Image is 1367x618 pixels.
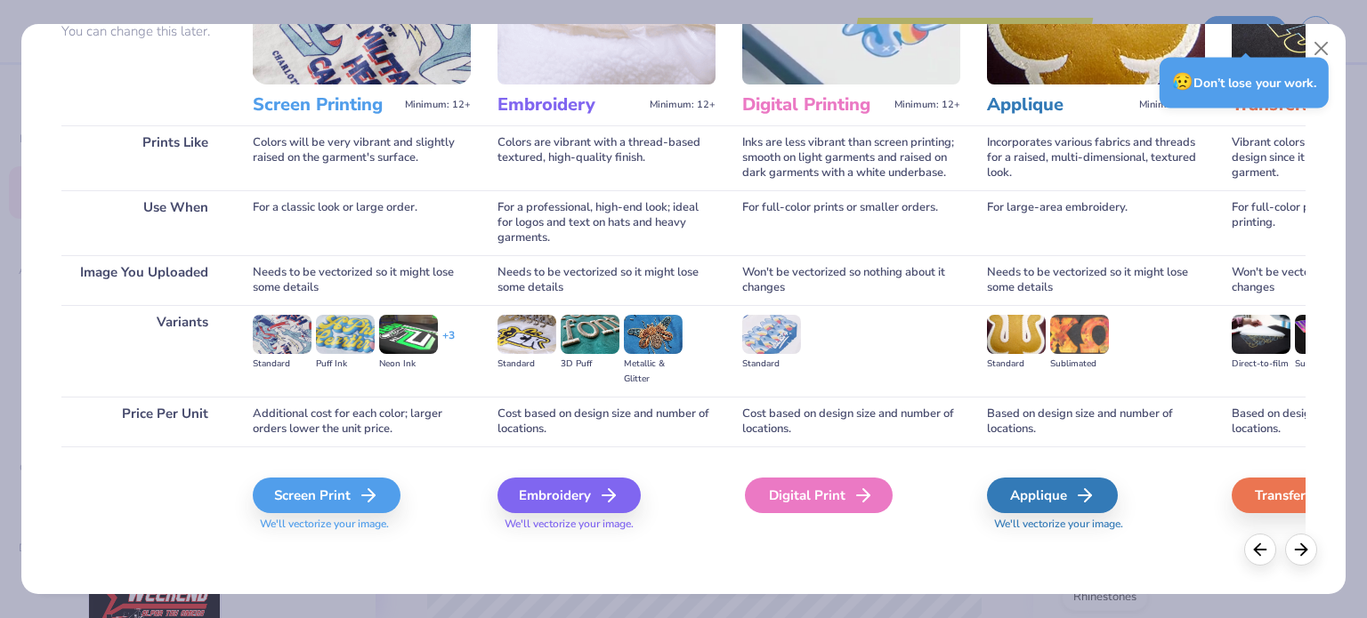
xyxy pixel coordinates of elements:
[316,315,375,354] img: Puff Ink
[497,190,716,255] div: For a professional, high-end look; ideal for logos and text on hats and heavy garments.
[1295,315,1354,354] img: Supacolor
[742,93,887,116] h3: Digital Printing
[497,93,643,116] h3: Embroidery
[1232,357,1290,372] div: Direct-to-film
[253,315,311,354] img: Standard
[405,99,471,111] span: Minimum: 12+
[742,190,960,255] div: For full-color prints or smaller orders.
[987,397,1205,446] div: Based on design size and number of locations.
[987,125,1205,190] div: Incorporates various fabrics and threads for a raised, multi-dimensional, textured look.
[1172,70,1193,93] span: 😥
[742,255,960,305] div: Won't be vectorized so nothing about it changes
[1050,357,1109,372] div: Sublimated
[1139,99,1205,111] span: Minimum: 12+
[1050,315,1109,354] img: Sublimated
[1232,315,1290,354] img: Direct-to-film
[987,357,1046,372] div: Standard
[742,357,801,372] div: Standard
[61,305,226,397] div: Variants
[253,478,400,513] div: Screen Print
[987,255,1205,305] div: Needs to be vectorized so it might lose some details
[987,478,1118,513] div: Applique
[742,315,801,354] img: Standard
[624,315,683,354] img: Metallic & Glitter
[442,328,455,358] div: + 3
[561,315,619,354] img: 3D Puff
[253,125,471,190] div: Colors will be very vibrant and slightly raised on the garment's surface.
[624,357,683,387] div: Metallic & Glitter
[61,125,226,190] div: Prints Like
[61,255,226,305] div: Image You Uploaded
[379,315,438,354] img: Neon Ink
[1305,32,1339,66] button: Close
[987,315,1046,354] img: Standard
[253,397,471,446] div: Additional cost for each color; larger orders lower the unit price.
[497,357,556,372] div: Standard
[1232,478,1363,513] div: Transfers
[987,190,1205,255] div: For large-area embroidery.
[497,517,716,532] span: We'll vectorize your image.
[61,397,226,446] div: Price Per Unit
[894,99,960,111] span: Minimum: 12+
[742,397,960,446] div: Cost based on design size and number of locations.
[497,255,716,305] div: Needs to be vectorized so it might lose some details
[61,24,226,39] p: You can change this later.
[497,478,641,513] div: Embroidery
[650,99,716,111] span: Minimum: 12+
[745,478,893,513] div: Digital Print
[253,517,471,532] span: We'll vectorize your image.
[1160,57,1329,108] div: Don’t lose your work.
[497,125,716,190] div: Colors are vibrant with a thread-based textured, high-quality finish.
[987,93,1132,116] h3: Applique
[379,357,438,372] div: Neon Ink
[987,517,1205,532] span: We'll vectorize your image.
[253,190,471,255] div: For a classic look or large order.
[1295,357,1354,372] div: Supacolor
[316,357,375,372] div: Puff Ink
[61,190,226,255] div: Use When
[497,397,716,446] div: Cost based on design size and number of locations.
[253,255,471,305] div: Needs to be vectorized so it might lose some details
[253,93,398,116] h3: Screen Printing
[561,357,619,372] div: 3D Puff
[497,315,556,354] img: Standard
[253,357,311,372] div: Standard
[742,125,960,190] div: Inks are less vibrant than screen printing; smooth on light garments and raised on dark garments ...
